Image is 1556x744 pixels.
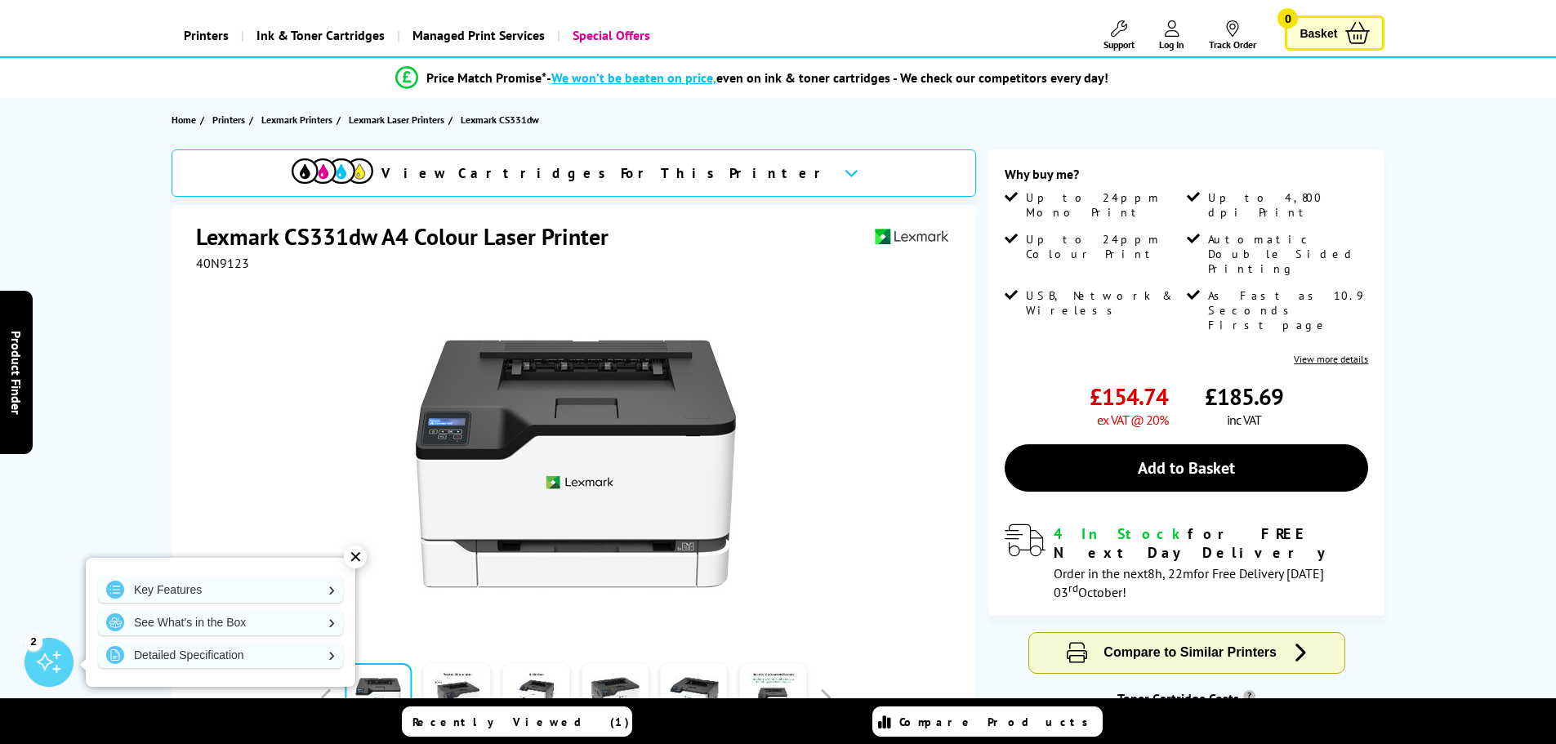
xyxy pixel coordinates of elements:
span: Lexmark Laser Printers [349,111,444,128]
div: 2 [25,632,42,650]
div: Why buy me? [1005,166,1368,190]
span: Product Finder [8,330,25,414]
span: Order in the next for Free Delivery [DATE] 03 October! [1054,565,1324,600]
span: Compare Products [899,715,1097,729]
span: Lexmark Printers [261,111,332,128]
span: Log In [1159,38,1184,51]
span: 4 In Stock [1054,524,1188,543]
span: Home [172,111,196,128]
a: Ink & Toner Cartridges [241,15,397,56]
sup: rd [1068,581,1078,595]
button: Compare to Similar Printers [1029,633,1344,673]
span: As Fast as 10.9 Seconds First page [1208,288,1365,332]
li: modal_Promise [133,64,1372,92]
a: Track Order [1209,20,1256,51]
span: Automatic Double Sided Printing [1208,232,1365,276]
span: 40N9123 [196,255,249,271]
span: Compare to Similar Printers [1103,645,1277,659]
a: Compare Products [872,706,1103,737]
a: Special Offers [557,15,662,56]
a: Lexmark CS331dw [461,111,543,128]
span: Support [1103,38,1135,51]
div: - even on ink & toner cartridges - We check our competitors every day! [546,69,1108,86]
span: Lexmark CS331dw [461,111,539,128]
a: View more details [1294,353,1368,365]
img: Lexmark [874,221,949,252]
a: Add to Basket [1005,444,1368,492]
span: Recently Viewed (1) [412,715,630,729]
span: inc VAT [1227,412,1261,428]
span: Price Match Promise* [426,69,546,86]
div: modal_delivery [1005,524,1368,599]
a: Support [1103,20,1135,51]
span: Basket [1300,22,1337,44]
div: Toner Cartridge Costs [988,690,1384,706]
span: £154.74 [1090,381,1168,412]
span: Up to 4,800 dpi Print [1208,190,1365,220]
a: Basket 0 [1285,16,1384,51]
span: £185.69 [1205,381,1283,412]
div: ✕ [344,546,367,568]
a: See What's in the Box [98,609,343,635]
a: Printers [212,111,249,128]
span: 8h, 22m [1148,565,1193,581]
sup: Cost per page [1243,690,1255,702]
a: Lexmark Laser Printers [349,111,448,128]
span: ex VAT @ 20% [1097,412,1168,428]
a: Log In [1159,20,1184,51]
a: Printers [172,15,241,56]
span: Printers [212,111,245,128]
span: Up to 24ppm Mono Print [1026,190,1183,220]
a: Managed Print Services [397,15,557,56]
img: Lexmark CS331dw [416,304,736,624]
div: for FREE Next Day Delivery [1054,524,1368,562]
a: Key Features [98,577,343,603]
span: Up to 24ppm Colour Print [1026,232,1183,261]
a: Lexmark Printers [261,111,337,128]
a: Detailed Specification [98,642,343,668]
a: Recently Viewed (1) [402,706,632,737]
span: Ink & Toner Cartridges [256,15,385,56]
h1: Lexmark CS331dw A4 Colour Laser Printer [196,221,625,252]
span: We won’t be beaten on price, [551,69,716,86]
span: View Cartridges For This Printer [381,164,831,182]
span: 0 [1277,8,1298,29]
span: USB, Network & Wireless [1026,288,1183,318]
img: View Cartridges [292,158,373,184]
a: Home [172,111,200,128]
